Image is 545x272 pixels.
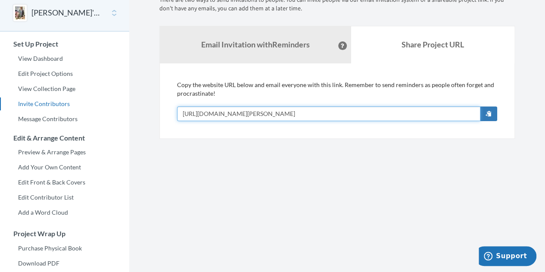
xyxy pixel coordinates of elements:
strong: Email Invitation with Reminders [201,40,310,49]
h3: Edit & Arrange Content [0,134,129,142]
div: Copy the website URL below and email everyone with this link. Remember to send reminders as peopl... [177,81,497,121]
button: [PERSON_NAME]'s 25 Years of Inspiring Leadership [31,7,101,19]
h3: Project Wrap Up [0,230,129,238]
b: Share Project URL [402,40,464,49]
iframe: Opens a widget where you can chat to one of our agents [479,246,536,268]
h3: Set Up Project [0,40,129,48]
